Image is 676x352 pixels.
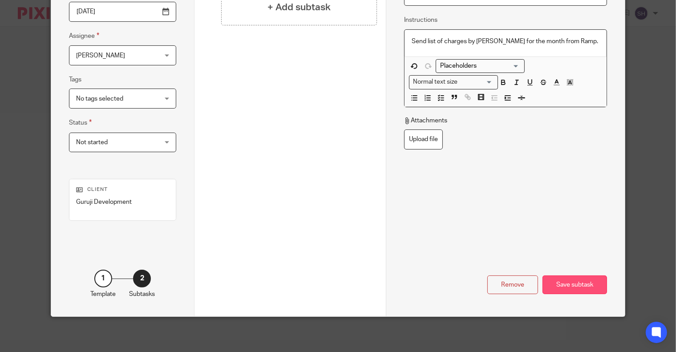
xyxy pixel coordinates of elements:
div: Remove [487,275,538,295]
label: Upload file [404,129,443,150]
input: Search for option [437,61,519,71]
h4: + Add subtask [267,0,331,14]
p: Client [76,186,169,193]
div: Save subtask [542,275,607,295]
label: Instructions [404,16,437,24]
span: No tags selected [76,96,123,102]
div: Placeholders [436,59,525,73]
label: Assignee [69,31,99,41]
p: Send list of charges by [PERSON_NAME] for the month from Ramp. [412,37,599,46]
span: Normal text size [411,77,460,87]
p: Attachments [404,116,447,125]
div: Search for option [409,75,498,89]
label: Status [69,117,92,128]
p: Guruji Development [76,198,169,206]
div: Text styles [409,75,498,89]
p: Subtasks [129,290,155,299]
span: Not started [76,139,108,146]
input: Search for option [461,77,493,87]
div: 2 [133,270,151,287]
p: Template [90,290,116,299]
div: Search for option [436,59,525,73]
span: [PERSON_NAME] [76,53,125,59]
label: Tags [69,75,81,84]
div: 1 [94,270,112,287]
input: Use the arrow keys to pick a date [69,2,176,22]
